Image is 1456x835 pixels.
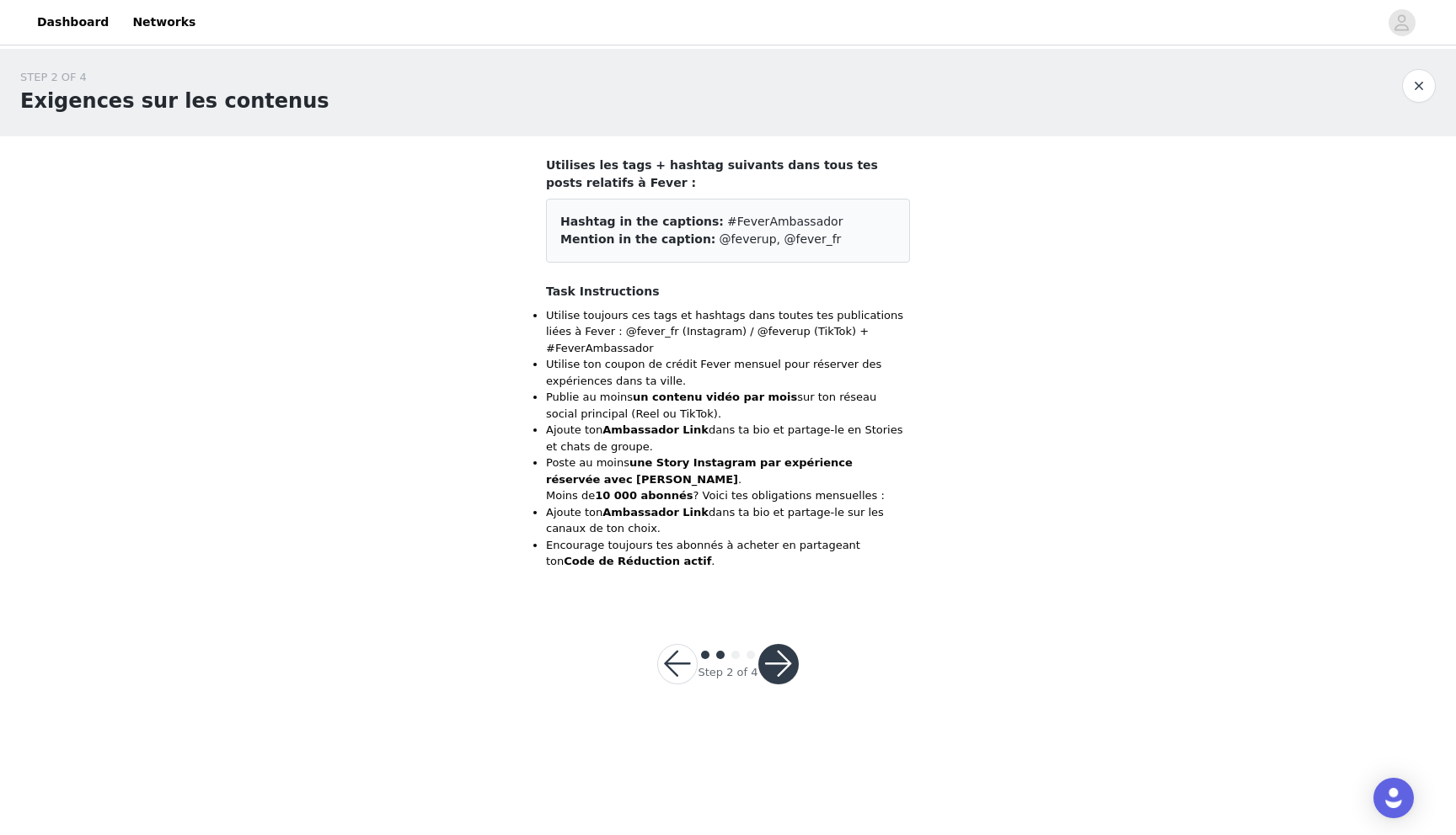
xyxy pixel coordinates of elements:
[564,555,711,567] strong: Code de Réduction actif
[20,86,329,116] h1: Exigences sur les contenus
[546,356,910,389] li: Utilise ton coupon de crédit Fever mensuel pour réserver des expériences dans ta ville.
[27,3,119,41] a: Dashboard
[698,664,757,681] div: Step 2 of 4
[602,506,709,519] strong: Ambassador Link
[546,389,910,422] li: Publie au moins sur ton réseau social principal (Reel ou TikTok).
[546,455,910,570] li: Poste au moins .
[727,215,843,228] span: #FeverAmbassador
[546,283,910,300] h4: Task Instructions
[720,232,842,246] span: @feverup, @fever_fr
[595,489,693,502] strong: 10 000 abonnés
[546,537,910,570] li: Encourage toujours tes abonnés à acheter en partageant ton .
[1394,9,1410,36] div: avatar
[546,504,910,537] li: Ajoute ton dans ta bio et partage-le sur les canaux de ton choix.
[122,3,206,41] a: Networks
[1373,778,1414,818] div: Open Intercom Messenger
[546,157,910,192] h4: Utilises les tags + hashtag suivants dans tous tes posts relatifs à Fever :
[546,487,910,504] p: Moins de ? Voici tes obligations mensuelles :
[546,456,853,486] strong: une Story Instagram par expérience réservée avec [PERSON_NAME]
[633,391,797,403] strong: un contenu vidéo par mois
[20,69,329,86] div: STEP 2 OF 4
[546,307,910,357] li: Utilise toujours ces tags et hashtags dans toutes tes publications liées à Fever : @fever_fr (Ins...
[560,232,715,246] span: Mention in the caption:
[602,423,709,436] strong: Ambassador Link
[546,422,910,455] li: Ajoute ton dans ta bio et partage-le en Stories et chats de groupe.
[560,215,724,228] span: Hashtag in the captions:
